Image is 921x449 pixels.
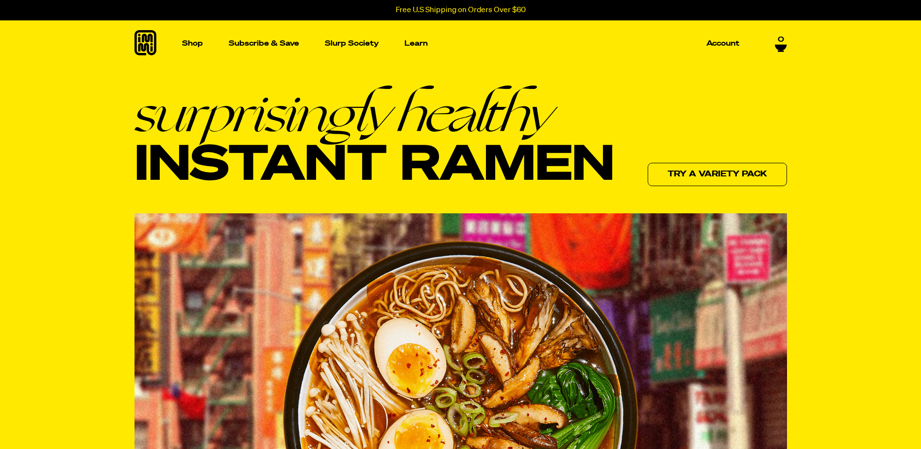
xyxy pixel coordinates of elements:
[225,36,303,51] a: Subscribe & Save
[325,40,379,47] p: Slurp Society
[706,40,739,47] p: Account
[178,20,207,67] a: Shop
[321,36,383,51] a: Slurp Society
[775,35,787,52] a: 0
[404,40,428,47] p: Learn
[648,163,787,186] a: Try a variety pack
[229,40,299,47] p: Subscribe & Save
[396,6,526,15] p: Free U.S Shipping on Orders Over $60
[134,86,614,193] h1: Instant Ramen
[401,20,432,67] a: Learn
[182,40,203,47] p: Shop
[134,86,614,139] em: surprisingly healthy
[703,36,743,51] a: Account
[178,20,743,67] nav: Main navigation
[778,35,784,44] span: 0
